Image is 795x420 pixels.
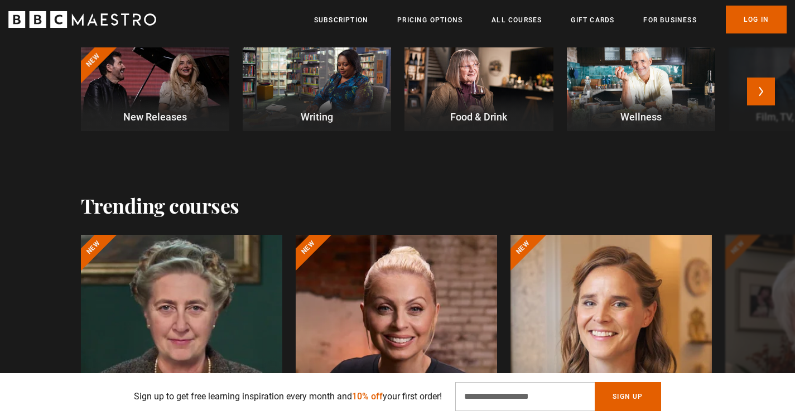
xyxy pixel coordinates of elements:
p: Wellness [567,109,715,124]
h2: Trending courses [81,194,239,217]
a: Subscription [314,15,368,26]
nav: Primary [314,6,787,33]
svg: BBC Maestro [8,11,156,28]
span: 10% off [352,391,383,402]
a: Log In [726,6,787,33]
p: New Releases [80,109,229,124]
p: Writing [243,109,391,124]
p: Food & Drink [404,109,553,124]
a: Wellness [567,47,715,131]
a: Writing [243,47,391,131]
a: Pricing Options [397,15,462,26]
a: Food & Drink [404,47,553,131]
button: Sign Up [595,382,661,411]
p: Sign up to get free learning inspiration every month and your first order! [134,390,442,403]
a: For business [643,15,696,26]
a: All Courses [492,15,542,26]
a: New New Releases [81,47,229,131]
a: Gift Cards [571,15,614,26]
